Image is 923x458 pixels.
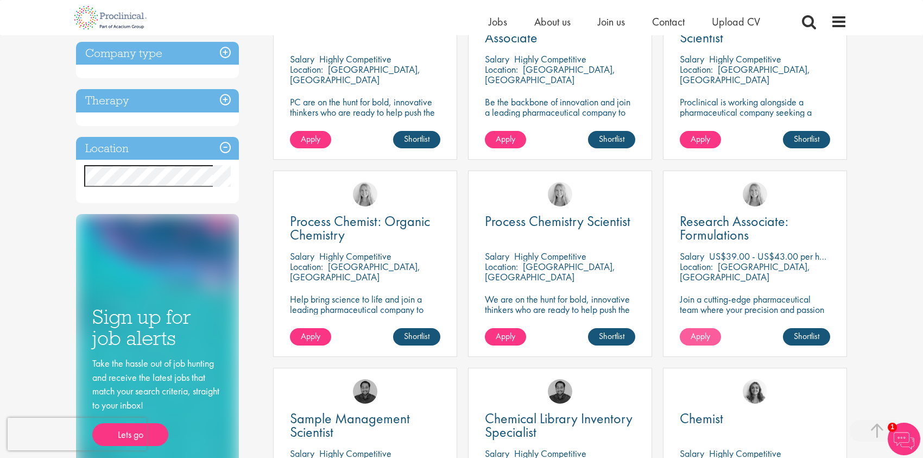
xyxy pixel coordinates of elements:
[680,409,723,428] span: Chemist
[290,294,440,346] p: Help bring science to life and join a leading pharmaceutical company to play a key role in delive...
[485,63,615,86] p: [GEOGRAPHIC_DATA], [GEOGRAPHIC_DATA]
[290,97,440,138] p: PC are on the hunt for bold, innovative thinkers who are ready to help push the boundaries of sci...
[680,260,713,273] span: Location:
[485,97,635,138] p: Be the backbone of innovation and join a leading pharmaceutical company to help keep life-changin...
[548,379,572,404] img: Mike Raletz
[301,133,320,145] span: Apply
[680,260,810,283] p: [GEOGRAPHIC_DATA], [GEOGRAPHIC_DATA]
[353,182,377,206] img: Shannon Briggs
[709,250,831,262] p: US$39.00 - US$43.00 per hour
[290,63,323,76] span: Location:
[290,409,410,441] span: Sample Management Scientist
[290,63,420,86] p: [GEOGRAPHIC_DATA], [GEOGRAPHIC_DATA]
[691,133,710,145] span: Apply
[534,15,571,29] a: About us
[680,328,721,346] a: Apply
[680,294,830,335] p: Join a cutting-edge pharmaceutical team where your precision and passion for quality will help sh...
[353,379,377,404] img: Mike Raletz
[514,53,586,65] p: Highly Competitive
[485,412,635,439] a: Chemical Library Inventory Specialist
[485,409,633,441] span: Chemical Library Inventory Specialist
[485,17,635,45] a: Preformulation Research Associate
[691,330,710,342] span: Apply
[712,15,760,29] a: Upload CV
[888,423,897,432] span: 1
[598,15,625,29] a: Join us
[496,133,515,145] span: Apply
[92,306,223,348] h3: Sign up for job alerts
[588,131,635,148] a: Shortlist
[290,328,331,346] a: Apply
[496,330,515,342] span: Apply
[680,212,788,244] span: Research Associate: Formulations
[485,63,518,76] span: Location:
[783,328,830,346] a: Shortlist
[485,260,615,283] p: [GEOGRAPHIC_DATA], [GEOGRAPHIC_DATA]
[514,250,586,262] p: Highly Competitive
[485,250,509,262] span: Salary
[301,330,320,342] span: Apply
[8,418,147,450] iframe: reCAPTCHA
[92,356,223,446] div: Take the hassle out of job hunting and receive the latest jobs that match your search criteria, s...
[290,215,440,242] a: Process Chemist: Organic Chemistry
[652,15,685,29] a: Contact
[783,131,830,148] a: Shortlist
[319,53,391,65] p: Highly Competitive
[290,260,420,283] p: [GEOGRAPHIC_DATA], [GEOGRAPHIC_DATA]
[709,53,781,65] p: Highly Competitive
[485,294,635,335] p: We are on the hunt for bold, innovative thinkers who are ready to help push the boundaries of sci...
[485,131,526,148] a: Apply
[680,63,810,86] p: [GEOGRAPHIC_DATA], [GEOGRAPHIC_DATA]
[393,328,440,346] a: Shortlist
[290,260,323,273] span: Location:
[485,215,635,228] a: Process Chemistry Scientist
[680,131,721,148] a: Apply
[290,131,331,148] a: Apply
[485,260,518,273] span: Location:
[743,182,767,206] img: Shannon Briggs
[485,53,509,65] span: Salary
[76,89,239,112] h3: Therapy
[888,423,920,455] img: Chatbot
[485,328,526,346] a: Apply
[548,182,572,206] img: Shannon Briggs
[290,212,430,244] span: Process Chemist: Organic Chemistry
[680,215,830,242] a: Research Associate: Formulations
[680,63,713,76] span: Location:
[393,131,440,148] a: Shortlist
[489,15,507,29] a: Jobs
[680,17,830,45] a: Stem Cell Research Scientist
[290,412,440,439] a: Sample Management Scientist
[290,53,314,65] span: Salary
[588,328,635,346] a: Shortlist
[743,379,767,404] img: Jackie Cerchio
[680,250,704,262] span: Salary
[290,250,314,262] span: Salary
[485,212,630,230] span: Process Chemistry Scientist
[680,97,830,138] p: Proclinical is working alongside a pharmaceutical company seeking a Stem Cell Research Scientist ...
[76,42,239,65] h3: Company type
[680,53,704,65] span: Salary
[680,412,830,425] a: Chemist
[319,250,391,262] p: Highly Competitive
[76,137,239,160] h3: Location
